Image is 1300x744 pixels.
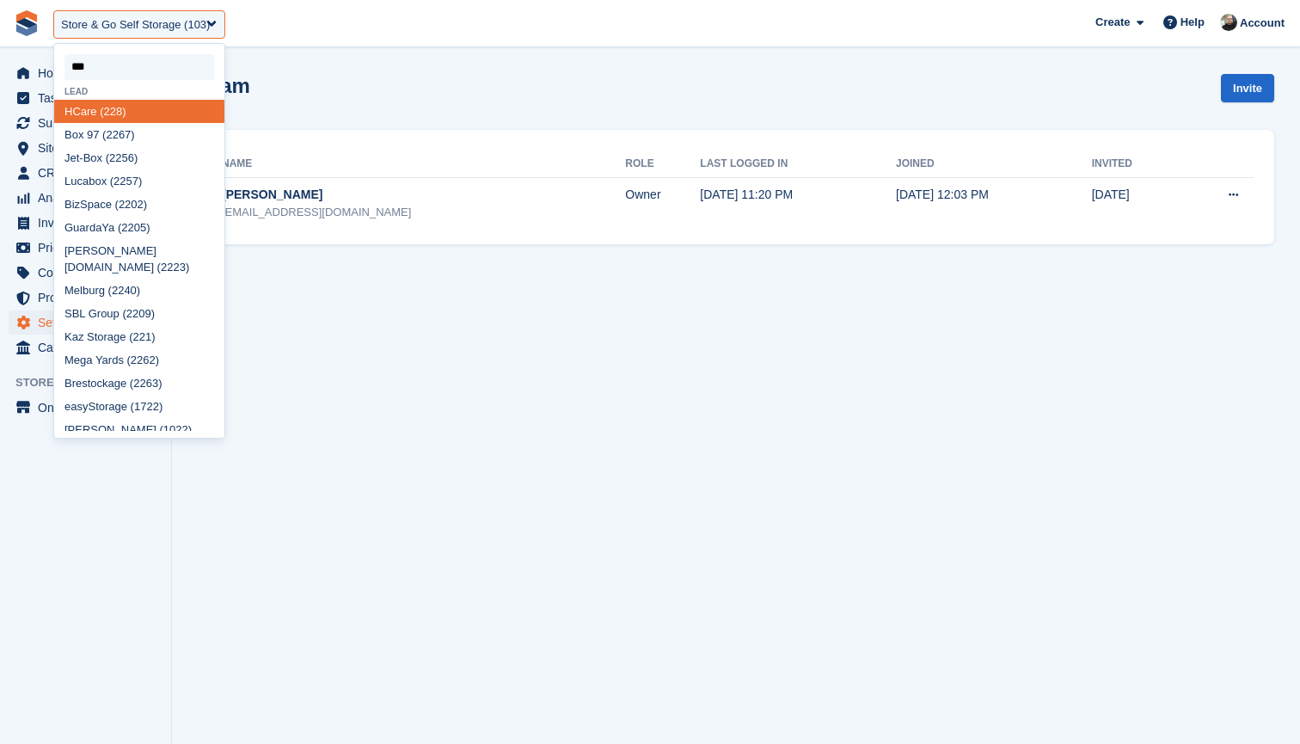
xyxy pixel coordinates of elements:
span: Home [38,61,141,85]
span: 22 [113,175,126,188]
span: Invoices [38,211,141,235]
div: BizSpace ( 02) [54,193,224,216]
div: [EMAIL_ADDRESS][DOMAIN_NAME] [222,204,625,221]
span: Account [1240,15,1285,32]
div: Brestockage ( 63) [54,372,224,396]
div: Lucabox ( 57) [54,169,224,193]
span: Online Store [38,396,141,420]
a: Invite [1221,74,1274,102]
div: GuardaYa ( 05) [54,216,224,239]
span: Capital [38,335,141,360]
span: 22 [133,330,145,343]
th: Name [218,151,625,178]
th: Invited [1092,151,1178,178]
div: Jet-Box ( 56) [54,146,224,169]
a: menu [9,161,162,185]
a: menu [9,396,162,420]
span: 22 [133,377,145,390]
div: Box 97 ( 67) [54,123,224,146]
span: Analytics [38,186,141,210]
div: Kaz Storage ( 1) [54,326,224,349]
span: 22 [121,221,133,234]
td: [DATE] 12:03 PM [896,177,1092,231]
span: 22 [126,307,138,320]
span: 22 [112,284,124,297]
div: [PERSON_NAME] [222,186,625,204]
div: Melburg ( 40) [54,280,224,303]
th: Last logged in [700,151,896,178]
a: menu [9,335,162,360]
span: 22 [131,354,143,366]
a: menu [9,111,162,135]
th: Role [625,151,700,178]
a: menu [9,286,162,310]
span: Help [1180,14,1205,31]
span: Sites [38,136,141,160]
span: Pricing [38,236,141,260]
div: Mega Yards ( 62) [54,349,224,372]
span: 22 [104,105,116,118]
span: 22 [119,198,131,211]
span: Settings [38,311,141,335]
img: Tom Huddleston [1220,14,1237,31]
td: [DATE] 11:20 PM [700,177,896,231]
a: menu [9,236,162,260]
span: 22 [175,423,187,436]
div: SBL Group ( 09) [54,303,224,326]
div: HCare ( 8) [54,100,224,123]
div: [PERSON_NAME] (10 ) [54,419,224,442]
span: Create [1095,14,1130,31]
span: 22 [146,400,158,413]
span: Protection [38,286,141,310]
span: 22 [109,151,121,164]
a: menu [9,61,162,85]
span: 22 [106,128,118,141]
a: menu [9,211,162,235]
a: menu [9,186,162,210]
div: [PERSON_NAME][DOMAIN_NAME] ( 23) [54,239,224,280]
span: 22 [161,261,173,274]
a: menu [9,136,162,160]
div: Lead [54,87,224,96]
span: Tasks [38,86,141,110]
span: Storefront [15,374,171,391]
a: menu [9,86,162,110]
span: Subscriptions [38,111,141,135]
div: easyStorage (17 ) [54,396,224,419]
td: Owner [625,177,700,231]
span: CRM [38,161,141,185]
span: Coupons [38,261,141,285]
th: Joined [896,151,1092,178]
td: [DATE] [1092,177,1178,231]
img: stora-icon-8386f47178a22dfd0bd8f6a31ec36ba5ce8667c1dd55bd0f319d3a0aa187defe.svg [14,10,40,36]
a: menu [9,261,162,285]
a: menu [9,311,162,335]
div: Store & Go Self Storage (103) [61,16,210,34]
